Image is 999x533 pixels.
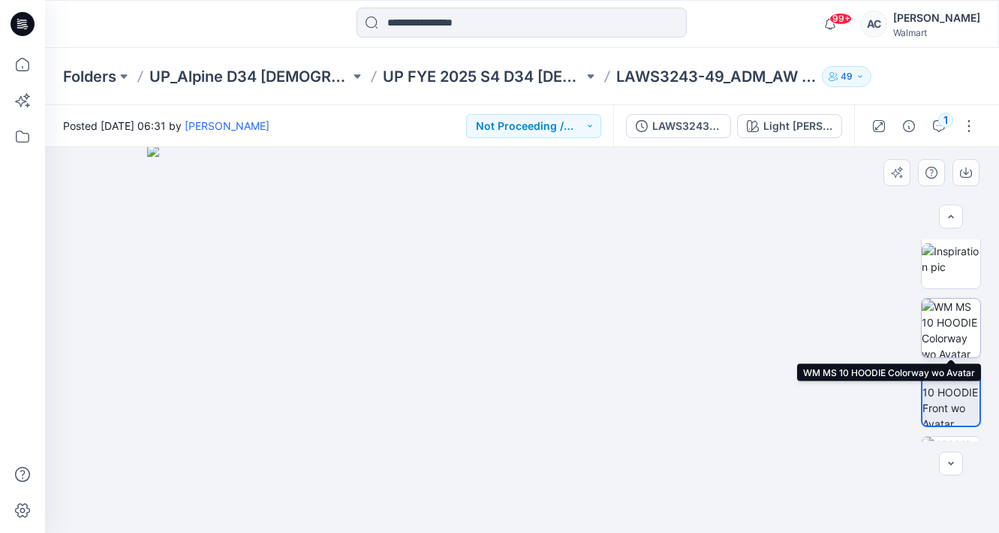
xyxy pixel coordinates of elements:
[893,9,980,27] div: [PERSON_NAME]
[927,114,951,138] button: 1
[147,145,898,533] img: eyJhbGciOiJIUzI1NiIsImtpZCI6IjAiLCJzbHQiOiJzZXMiLCJ0eXAiOiJKV1QifQ.eyJkYXRhIjp7InR5cGUiOiJzdG9yYW...
[897,114,921,138] button: Details
[922,299,980,357] img: WM MS 10 HOODIE Colorway wo Avatar
[652,118,721,134] div: LAWS3243-49_ADM_AW Oversize Zip Hoodie
[763,118,832,134] div: Light [PERSON_NAME]
[626,114,731,138] button: LAWS3243-49_ADM_AW Oversize Zip Hoodie
[383,66,583,87] a: UP FYE 2025 S4 D34 [DEMOGRAPHIC_DATA] Active Alpine
[829,13,852,25] span: 99+
[893,27,980,38] div: Walmart
[938,113,953,128] div: 1
[922,437,980,495] img: WM MS 10 HOODIE Back wo Avatar
[922,243,980,275] img: Inspiration pic
[63,66,116,87] a: Folders
[63,118,269,134] span: Posted [DATE] 06:31 by
[822,66,871,87] button: 49
[185,119,269,132] a: [PERSON_NAME]
[616,66,817,87] p: LAWS3243-49_ADM_AW Oversize Zip Hoodie
[922,369,979,426] img: WM MS 10 HOODIE Front wo Avatar
[841,68,853,85] p: 49
[149,66,350,87] a: UP_Alpine D34 [DEMOGRAPHIC_DATA] Active
[737,114,842,138] button: Light [PERSON_NAME]
[860,11,887,38] div: AC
